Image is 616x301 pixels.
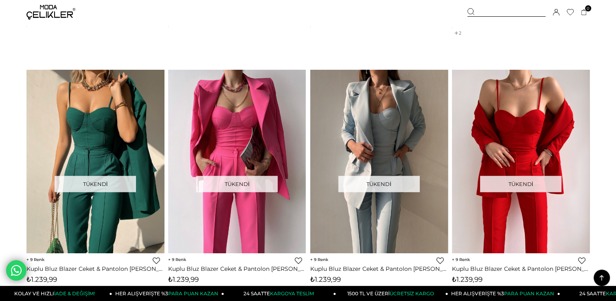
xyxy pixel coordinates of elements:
[336,286,448,301] a: 1500 TL VE ÜZERİÜCRETSİZ KARGO
[452,265,590,272] a: Kuplu Bluz Blazer Ceket & Pantolon [PERSON_NAME] Kırmızı Üçlü Takım 22K000262
[310,27,311,27] img: png;base64,iVBORw0KGgoAAAANSUhEUgAAAAEAAAABCAYAAAAfFcSJAAAAAXNSR0IArs4c6QAAAA1JREFUGFdjePfu3X8ACW...
[459,30,461,36] span: 2
[168,265,306,272] a: Kuplu Bluz Blazer Ceket & Pantolon [PERSON_NAME] Fuşya Üçlü Takım 22K000262
[452,27,452,27] img: png;base64,iVBORw0KGgoAAAANSUhEUgAAAAEAAAABCAYAAAAfFcSJAAAAAXNSR0IArs4c6QAAAA1JREFUGFdjePfu3X8ACW...
[310,257,328,262] span: 9
[26,27,27,28] img: png;base64,iVBORw0KGgoAAAANSUhEUgAAAAEAAAABCAYAAAAfFcSJAAAAAXNSR0IArs4c6QAAAA1JREFUGFdjePfu3X8ACW...
[452,275,482,283] span: ₺1.239,99
[452,27,452,28] img: png;base64,iVBORw0KGgoAAAANSUhEUgAAAAEAAAABCAYAAAAfFcSJAAAAAXNSR0IArs4c6QAAAA1JREFUGFdjePfu3X8ACW...
[448,69,585,253] img: Kuplu Bluz Blazer Ceket & Pantolon Adelisa Kadın Mavi Üçlü Takım 22K000262
[270,290,314,297] span: KARGOYA TESLİM
[54,290,95,297] span: İADE & DEĞİŞİM!
[310,69,448,253] img: Kuplu Bluz Blazer Ceket & Pantolon Adelisa Kadın Mavi Üçlü Takım 22K000262
[168,257,186,262] span: 9
[26,27,27,27] img: png;base64,iVBORw0KGgoAAAANSUhEUgAAAAEAAAABCAYAAAAfFcSJAAAAAXNSR0IArs4c6QAAAA1JREFUGFdjePfu3X8ACW...
[310,265,448,272] a: Kuplu Bluz Blazer Ceket & Pantolon [PERSON_NAME] Mavi Üçlü Takım 22K000262
[153,257,160,264] a: Favorilere Ekle
[448,286,560,301] a: HER ALIŞVERİŞTE %3PARA PUAN KAZAN
[112,286,224,301] a: HER ALIŞVERİŞTE %3PARA PUAN KAZAN
[26,69,164,253] img: Kuplu Bluz Blazer Ceket & Pantolon Adelisa Kadın Zümrüt Üçlü Takım 22K000262
[26,5,75,20] img: logo
[168,27,169,28] img: png;base64,iVBORw0KGgoAAAANSUhEUgAAAAEAAAABCAYAAAAfFcSJAAAAAXNSR0IArs4c6QAAAA1JREFUGFdjePfu3X8ACW...
[585,5,591,11] span: 0
[168,69,306,253] img: Kuplu Bluz Blazer Ceket & Pantolon Adelisa Kadın Fuşya Üçlü Takım 22K000262
[26,257,44,262] span: 9
[310,275,341,283] span: ₺1.239,99
[26,25,27,26] img: png;base64,iVBORw0KGgoAAAANSUhEUgAAAAEAAAABCAYAAAAfFcSJAAAAAXNSR0IArs4c6QAAAA1JREFUGFdjePfu3X8ACW...
[168,27,169,27] img: png;base64,iVBORw0KGgoAAAANSUhEUgAAAAEAAAABCAYAAAAfFcSJAAAAAXNSR0IArs4c6QAAAA1JREFUGFdjePfu3X8ACW...
[452,69,590,253] img: Kuplu Bluz Blazer Ceket & Pantolon Adelisa Kadın Kırmızı Üçlü Takım 22K000262
[436,257,444,264] a: Favorilere Ekle
[168,25,169,26] img: png;base64,iVBORw0KGgoAAAANSUhEUgAAAAEAAAABCAYAAAAfFcSJAAAAAXNSR0IArs4c6QAAAA1JREFUGFdjePfu3X8ACW...
[168,290,218,297] span: PARA PUAN KAZAN
[455,30,461,36] a: 2
[26,275,57,283] span: ₺1.239,99
[310,25,311,26] img: png;base64,iVBORw0KGgoAAAANSUhEUgAAAAEAAAABCAYAAAAfFcSJAAAAAXNSR0IArs4c6QAAAA1JREFUGFdjePfu3X8ACW...
[578,257,585,264] a: Favorilere Ekle
[168,275,199,283] span: ₺1.239,99
[581,9,587,15] a: 0
[295,257,302,264] a: Favorilere Ekle
[390,290,434,297] span: ÜCRETSİZ KARGO
[452,257,470,262] span: 9
[310,27,311,28] img: png;base64,iVBORw0KGgoAAAANSUhEUgAAAAEAAAABCAYAAAAfFcSJAAAAAXNSR0IArs4c6QAAAA1JREFUGFdjePfu3X8ACW...
[26,265,164,272] a: Kuplu Bluz Blazer Ceket & Pantolon [PERSON_NAME] Zümrüt Üçlü Takım 22K000262
[452,28,452,29] img: png;base64,iVBORw0KGgoAAAANSUhEUgAAAAEAAAABCAYAAAAfFcSJAAAAAXNSR0IArs4c6QAAAA1JREFUGFdjePfu3X8ACW...
[504,290,554,297] span: PARA PUAN KAZAN
[224,286,336,301] a: 24 SAATTEKARGOYA TESLİM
